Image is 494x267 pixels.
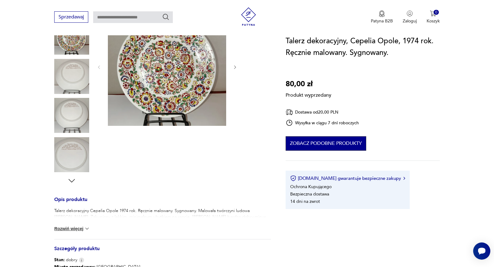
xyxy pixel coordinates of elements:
[403,10,417,24] button: Zaloguj
[79,257,84,263] img: Info icon
[473,242,490,260] iframe: Smartsupp widget button
[379,10,385,17] img: Ikona medalu
[54,11,88,23] button: Sprzedawaj
[290,175,405,181] button: [DOMAIN_NAME] gwarantuje bezpieczne zakupy
[290,199,320,204] li: 14 dni na zwrot
[54,208,271,220] p: Talerz dekoracyjny Cepelia Opole 1974 rok. Ręcznie malowany. Sygnowany. Malowała twórczyni ludowa...
[162,13,169,21] button: Szukaj
[54,226,90,232] button: Rozwiń więcej
[290,184,332,190] li: Ochrona Kupującego
[54,198,271,208] h3: Opis produktu
[286,35,440,59] h1: Talerz dekoracyjny, Cepelia Opole, 1974 rok. Ręcznie malowany. Sygnowany.
[54,247,271,257] h3: Szczegóły produktu
[371,18,393,24] p: Patyna B2B
[434,10,439,15] div: 0
[407,10,413,17] img: Ikonka użytkownika
[371,10,393,24] a: Ikona medaluPatyna B2B
[290,175,296,181] img: Ikona certyfikatu
[286,78,331,90] p: 80,00 zł
[403,177,405,180] img: Ikona strzałki w prawo
[371,10,393,24] button: Patyna B2B
[427,18,440,24] p: Koszyk
[84,226,90,232] img: chevron down
[54,15,88,20] a: Sprzedawaj
[430,10,436,17] img: Ikona koszyka
[290,191,329,197] li: Bezpieczna dostawa
[286,108,293,116] img: Ikona dostawy
[286,108,359,116] div: Dostawa od 20,00 PLN
[54,257,77,263] span: dobry
[403,18,417,24] p: Zaloguj
[54,257,65,263] b: Stan:
[427,10,440,24] button: 0Koszyk
[239,7,258,26] img: Patyna - sklep z meblami i dekoracjami vintage
[286,119,359,126] div: Wysyłka w ciągu 7 dni roboczych
[286,136,366,151] button: Zobacz podobne produkty
[286,90,331,99] p: Produkt wyprzedany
